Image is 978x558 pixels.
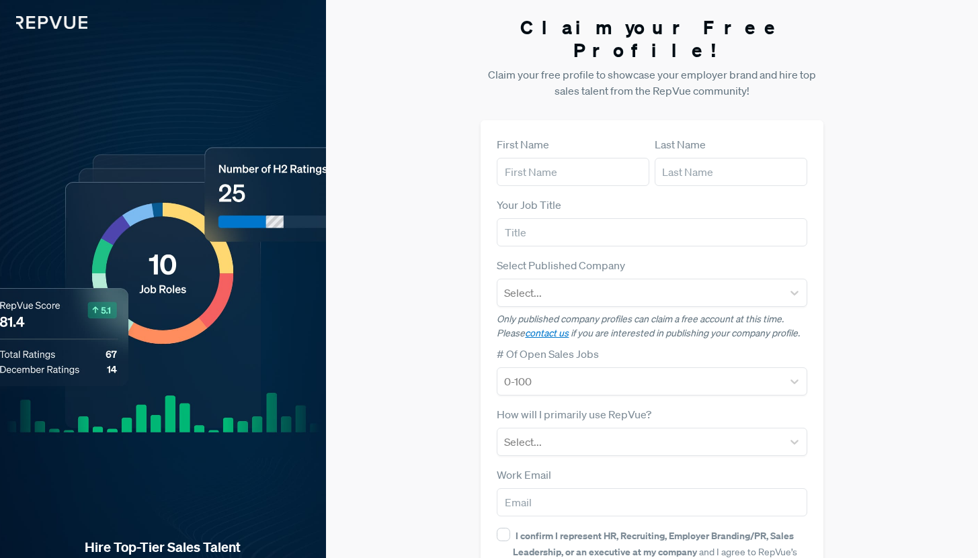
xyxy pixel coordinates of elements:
[497,467,551,483] label: Work Email
[655,136,706,152] label: Last Name
[497,488,807,516] input: Email
[497,158,649,186] input: First Name
[22,539,304,556] strong: Hire Top-Tier Sales Talent
[655,158,807,186] input: Last Name
[497,218,807,246] input: Title
[497,346,599,362] label: # Of Open Sales Jobs
[481,66,823,99] p: Claim your free profile to showcase your employer brand and hire top sales talent from the RepVue...
[481,16,823,61] h3: Claim your Free Profile!
[497,197,561,213] label: Your Job Title
[497,136,549,152] label: First Name
[513,529,794,558] strong: I confirm I represent HR, Recruiting, Employer Branding/PR, Sales Leadership, or an executive at ...
[497,406,651,422] label: How will I primarily use RepVue?
[497,312,807,340] p: Only published company profiles can claim a free account at this time. Please if you are interest...
[525,327,569,339] a: contact us
[497,257,625,273] label: Select Published Company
